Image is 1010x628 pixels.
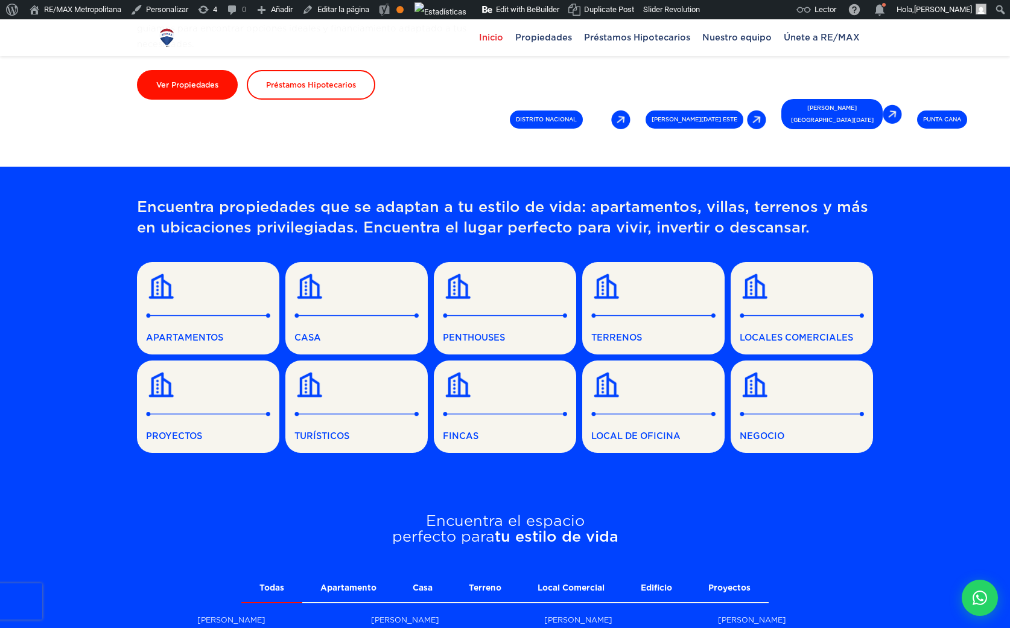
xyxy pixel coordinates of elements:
[146,370,176,400] img: Building Icon
[696,28,778,46] span: Nuestro equipo
[578,28,696,46] span: Préstamos Hipotecarios
[443,313,567,318] img: Separator Line
[443,429,567,444] span: FINCAS
[294,412,419,417] img: Separator Line
[646,111,743,129] span: [PERSON_NAME][DATE] ESTE
[731,262,873,354] a: LOCALES COMERCIALES
[414,2,466,22] img: Visitas de 48 horas. Haz clic para ver más estadísticas del sitio.
[591,313,716,318] img: Separator Line
[285,360,428,453] a: TURÍSTICOS
[443,330,567,345] span: PENTHOUSES
[582,262,725,354] a: TERRENOS
[778,19,866,56] a: Únete a RE/MAX
[451,575,519,602] a: Terreno
[495,528,618,545] span: tu estilo de vida
[740,429,864,444] span: NEGOCIO
[914,5,972,14] span: [PERSON_NAME]
[623,575,690,602] a: Edificio
[146,271,176,301] img: Building Icon
[197,615,265,624] a: [PERSON_NAME]
[591,271,621,301] img: Building Icon
[917,111,967,129] span: PUNTA CANA
[146,429,270,444] span: PROYECTOS
[146,412,270,417] img: Separator Line
[509,19,578,56] a: Propiedades
[146,313,270,318] img: Separator Line
[451,575,519,603] li: Terreno
[591,370,621,400] img: Building Icon
[591,429,716,444] span: LOCAL DE OFICINA
[718,615,786,624] a: [PERSON_NAME]
[137,197,873,238] p: Encuentra propiedades que se adaptan a tu estilo de vida
[443,370,473,400] img: Building Icon
[137,513,873,545] h2: Encuentra el espacio perfecto para
[509,28,578,46] span: Propiedades
[781,99,883,129] span: [PERSON_NAME][GEOGRAPHIC_DATA][DATE]
[623,575,690,603] li: Edificio
[434,360,576,453] a: FINCAS
[519,575,623,602] a: Local Comercial
[285,262,428,354] a: CASA
[137,360,279,453] a: PROYECTOS
[443,412,567,417] img: Separator Line
[747,110,766,129] img: Arrow Right
[473,28,509,46] span: Inicio
[591,412,716,417] img: Separator Line
[883,104,902,124] img: Arrow Right
[519,575,623,603] li: Local Comercial
[241,575,302,602] a: Todas
[696,19,778,56] a: Nuestro equipo
[690,575,769,602] a: Proyectos
[294,271,325,301] img: Building Icon
[156,19,177,56] a: RE/MAX Metropolitana
[302,575,395,603] li: Apartamento
[395,575,451,602] a: Casa
[731,360,873,453] a: NEGOCIO
[146,330,270,345] span: APARTAMENTOS
[591,330,716,345] span: TERRENOS
[371,615,439,624] a: [PERSON_NAME]
[247,70,375,100] a: Préstamos Hipotecarios
[241,575,302,603] li: Todas
[156,27,177,48] img: Logo de REMAX
[434,262,576,354] a: PENTHOUSES
[137,262,279,354] a: APARTAMENTOS
[294,313,419,318] img: Separator Line
[740,330,864,345] span: LOCALES COMERCIALES
[395,575,451,603] li: Casa
[740,412,864,417] img: Separator Line
[778,28,866,46] span: Únete a RE/MAX
[510,111,583,129] span: DISTRITO NACIONAL
[302,575,395,602] a: Apartamento
[740,313,864,318] img: Separator Line
[294,429,419,444] span: TURÍSTICOS
[578,19,696,56] a: Préstamos Hipotecarios
[294,370,325,400] img: Building Icon
[582,360,725,453] a: LOCAL DE OFICINA
[473,19,509,56] a: Inicio
[740,370,770,400] img: Building Icon
[137,70,238,100] a: Ver Propiedades
[396,6,404,13] div: Aceptable
[611,110,630,129] img: Arrow Right 30 Degress
[294,330,419,345] span: CASA
[544,615,612,624] a: [PERSON_NAME]
[643,5,700,14] span: Slider Revolution
[740,271,770,301] img: Building Icon
[690,575,769,603] li: Proyectos
[443,271,473,301] img: Building Icon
